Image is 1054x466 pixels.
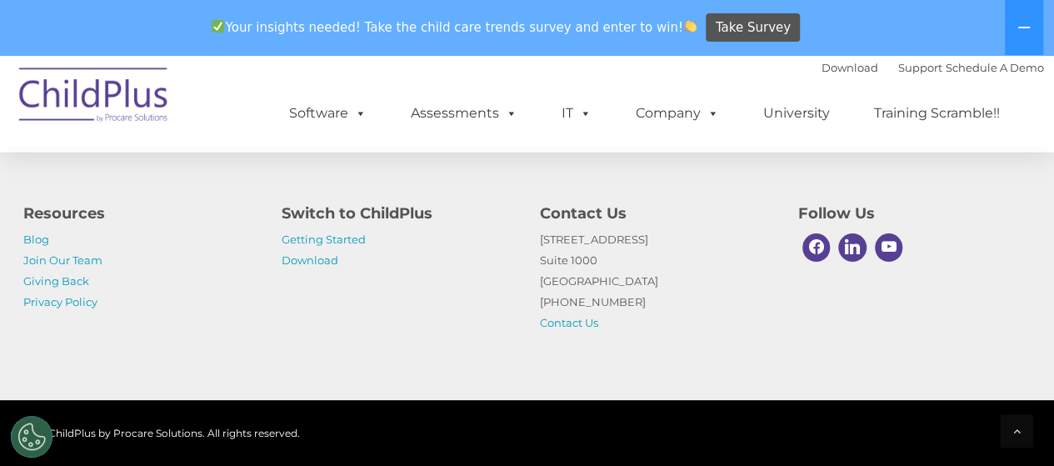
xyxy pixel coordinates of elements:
[540,229,773,333] p: [STREET_ADDRESS] Suite 1000 [GEOGRAPHIC_DATA] [PHONE_NUMBER]
[684,20,697,33] img: 👏
[619,97,736,130] a: Company
[706,13,800,43] a: Take Survey
[822,61,1044,74] font: |
[747,97,847,130] a: University
[946,61,1044,74] a: Schedule A Demo
[871,229,907,266] a: Youtube
[282,233,366,246] a: Getting Started
[394,97,534,130] a: Assessments
[23,274,89,288] a: Giving Back
[23,233,49,246] a: Blog
[282,253,338,267] a: Download
[716,13,791,43] span: Take Survey
[23,295,97,308] a: Privacy Policy
[11,427,300,439] span: © 2025 ChildPlus by Procare Solutions. All rights reserved.
[798,202,1032,225] h4: Follow Us
[212,20,224,33] img: ✅
[23,253,102,267] a: Join Our Team
[23,202,257,225] h4: Resources
[798,229,835,266] a: Facebook
[834,229,871,266] a: Linkedin
[232,178,302,191] span: Phone number
[857,97,1017,130] a: Training Scramble!!
[898,61,942,74] a: Support
[540,316,598,329] a: Contact Us
[282,202,515,225] h4: Switch to ChildPlus
[11,56,177,139] img: ChildPlus by Procare Solutions
[272,97,383,130] a: Software
[545,97,608,130] a: IT
[205,11,704,43] span: Your insights needed! Take the child care trends survey and enter to win!
[11,416,52,458] button: Cookies Settings
[232,110,282,123] span: Last name
[540,202,773,225] h4: Contact Us
[822,61,878,74] a: Download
